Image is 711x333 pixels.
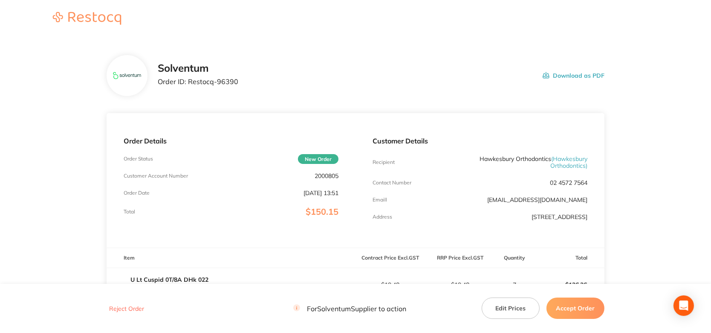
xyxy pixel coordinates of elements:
img: Restocq logo [44,12,130,25]
p: Customer Account Number [124,173,188,179]
a: [EMAIL_ADDRESS][DOMAIN_NAME] [487,196,587,204]
p: 2000805 [315,172,338,179]
p: Order ID: Restocq- 96390 [158,78,238,85]
p: Recipient [373,159,395,165]
p: Address [373,214,392,220]
p: [STREET_ADDRESS] [532,213,587,220]
th: Total [535,248,604,268]
p: Emaill [373,197,387,203]
p: For Solventum Supplier to action [293,304,407,313]
button: Accept Order [546,298,604,319]
span: New Order [298,154,338,164]
p: [DATE] 13:51 [303,190,338,196]
p: $19.48 [425,281,494,288]
p: Total [124,209,135,215]
p: Order Details [124,137,338,145]
th: Contract Price Excl. GST [355,248,425,268]
h2: Solventum [158,62,238,74]
a: U Lt Cuspid 0T/8A DHk 022 [130,276,208,283]
p: Hawkesbury Orthodontics [444,155,587,169]
th: Quantity [495,248,535,268]
span: ( Hawkesbury Orthodontics ) [550,155,587,169]
a: Restocq logo [44,12,130,26]
p: Order Status [124,156,153,162]
img: b2tsaGE1dw [113,62,141,90]
div: Open Intercom Messenger [673,295,694,316]
p: $19.48 [356,281,425,288]
button: Edit Prices [482,298,540,319]
th: Item [107,248,355,268]
p: Order Date [124,190,150,196]
button: Reject Order [107,305,147,313]
p: 02 4572 7564 [550,179,587,186]
p: $136.36 [535,275,604,295]
span: $150.15 [306,206,338,217]
th: RRP Price Excl. GST [425,248,494,268]
p: Contact Number [373,180,411,186]
p: Customer Details [373,137,587,145]
p: 7 [495,281,534,288]
button: Download as PDF [543,62,604,89]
